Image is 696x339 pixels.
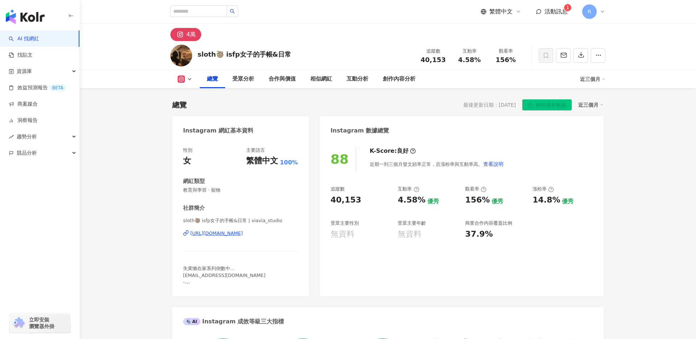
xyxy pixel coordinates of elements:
[331,127,389,135] div: Instagram 數據總覽
[492,48,519,55] div: 觀看率
[465,220,512,226] div: 商業合作內容覆蓋比例
[496,56,516,64] span: 156%
[383,75,415,83] div: 創作內容分析
[522,99,572,111] button: 解鎖最新數據
[183,177,205,185] div: 網紅類型
[9,117,38,124] a: 洞察報告
[9,101,38,108] a: 商案媒合
[186,29,196,40] div: 4萬
[280,159,298,167] span: 100%
[492,197,503,205] div: 優秀
[246,147,265,154] div: 主要語言
[183,318,284,326] div: Instagram 成效等級三大指標
[9,52,33,59] a: 找貼文
[232,75,254,83] div: 受眾分析
[483,157,504,171] button: 查看說明
[370,157,504,171] div: 近期一到三個月發文頻率正常，且漲粉率與互動率高。
[533,195,560,206] div: 14.8%
[183,217,298,224] span: sloth🦥 isfp女子的手帳&日常 | viavia_studio
[420,56,446,64] span: 40,153
[564,4,571,11] sup: 1
[347,75,368,83] div: 互動分析
[198,50,291,59] div: sloth🦥 isfp女子的手帳&日常
[9,134,14,139] span: rise
[562,197,573,205] div: 優秀
[588,8,591,16] span: R
[463,102,516,108] div: 最後更新日期：[DATE]
[9,84,66,91] a: 效益預測報告BETA
[170,28,201,41] button: 4萬
[458,56,481,64] span: 4.58%
[465,195,490,206] div: 156%
[170,45,192,66] img: KOL Avatar
[17,128,37,145] span: 趨勢分析
[17,145,37,161] span: 競品分析
[578,100,604,110] div: 近三個月
[483,161,504,167] span: 查看說明
[331,186,345,192] div: 追蹤數
[9,313,70,333] a: chrome extension立即安裝 瀏覽器外掛
[183,127,253,135] div: Instagram 網紅基本資料
[12,317,26,329] img: chrome extension
[427,197,439,205] div: 優秀
[183,204,205,212] div: 社群簡介
[183,147,192,154] div: 性別
[331,229,355,240] div: 無資料
[398,229,422,240] div: 無資料
[465,229,493,240] div: 37.9%
[398,220,426,226] div: 受眾主要年齡
[230,9,235,14] span: search
[190,230,243,237] div: [URL][DOMAIN_NAME]
[183,318,200,325] div: AI
[183,230,298,237] a: [URL][DOMAIN_NAME]
[489,8,513,16] span: 繁體中文
[465,186,486,192] div: 觀看率
[331,152,349,167] div: 88
[246,155,278,167] div: 繁體中文
[398,186,419,192] div: 互動率
[310,75,332,83] div: 相似網紅
[566,5,569,10] span: 1
[544,8,568,15] span: 活動訊息
[183,266,265,324] span: 失業懶在家系列倒數中… [EMAIL_ADDRESS][DOMAIN_NAME] - 自由工作者/手帳控 插畫家/漫畫家/畫畫老師/咖啡廳工讀生 - 畫圖分身 @sloth_tw 漫畫作品分身 ...
[183,155,191,167] div: 女
[17,63,32,79] span: 資源庫
[398,195,425,206] div: 4.58%
[456,48,483,55] div: 互動率
[29,316,54,330] span: 立即安裝 瀏覽器外掛
[397,147,409,155] div: 良好
[6,9,45,24] img: logo
[9,35,39,42] a: searchAI 找網紅
[331,220,359,226] div: 受眾主要性別
[172,100,187,110] div: 總覽
[580,73,605,85] div: 近三個月
[331,195,361,206] div: 40,153
[419,48,447,55] div: 追蹤數
[533,186,554,192] div: 漲粉率
[207,75,218,83] div: 總覽
[269,75,296,83] div: 合作與價值
[370,147,416,155] div: K-Score :
[183,187,298,193] span: 教育與學習 · 寵物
